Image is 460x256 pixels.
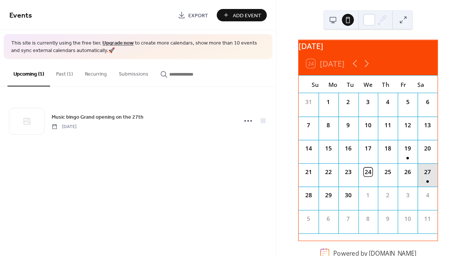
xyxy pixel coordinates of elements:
div: 15 [324,144,333,153]
div: 6 [324,214,333,223]
span: Music bingo Grand opening on the 27th [52,113,143,121]
div: 3 [364,98,373,106]
div: 5 [304,214,313,223]
div: We [359,76,377,93]
div: 16 [344,144,352,153]
div: Sa [412,76,430,93]
div: 14 [304,144,313,153]
div: 25 [384,168,392,176]
div: 3 [404,191,412,199]
div: 10 [364,121,373,129]
a: Upgrade now [102,38,134,48]
div: 22 [324,168,333,176]
div: 19 [404,144,412,153]
div: 4 [384,98,392,106]
div: 23 [344,168,352,176]
div: Mo [324,76,342,93]
button: Upcoming (1) [7,59,50,86]
div: 1 [364,191,373,199]
div: 2 [344,98,352,106]
span: [DATE] [52,123,77,130]
div: 13 [423,121,432,129]
div: 29 [324,191,333,199]
div: 9 [344,121,352,129]
div: Th [377,76,395,93]
div: Su [306,76,324,93]
div: 28 [304,191,313,199]
div: 8 [364,214,373,223]
span: Events [9,8,32,23]
div: 2 [384,191,392,199]
div: 26 [404,168,412,176]
span: Add Event [233,12,261,19]
div: 9 [384,214,392,223]
div: 10 [404,214,412,223]
div: [DATE] [299,40,438,52]
div: 1 [324,98,333,106]
a: Music bingo Grand opening on the 27th [52,113,143,121]
div: 31 [304,98,313,106]
div: 11 [384,121,392,129]
div: 5 [404,98,412,106]
div: 24 [364,168,373,176]
div: 7 [344,214,352,223]
div: 11 [423,214,432,223]
a: Export [172,9,214,21]
span: Export [188,12,208,19]
span: This site is currently using the free tier. to create more calendars, show more than 10 events an... [11,40,265,54]
button: Past (1) [50,59,79,86]
div: 20 [423,144,432,153]
div: 21 [304,168,313,176]
button: Add Event [217,9,267,21]
div: Fr [395,76,412,93]
div: 17 [364,144,373,153]
div: 30 [344,191,352,199]
div: 12 [404,121,412,129]
div: Tu [342,76,359,93]
div: 8 [324,121,333,129]
div: 18 [384,144,392,153]
div: 4 [423,191,432,199]
div: 7 [304,121,313,129]
button: Submissions [113,59,154,86]
div: 6 [423,98,432,106]
button: Recurring [79,59,113,86]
